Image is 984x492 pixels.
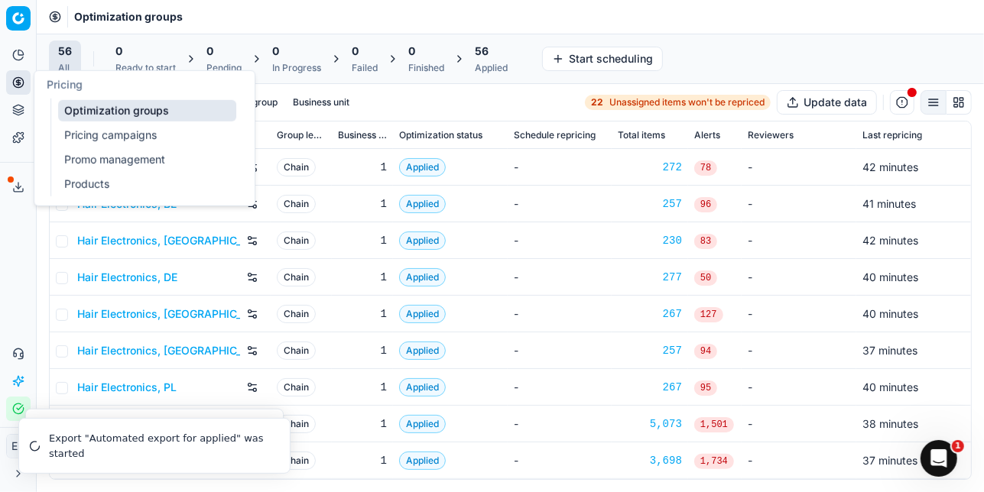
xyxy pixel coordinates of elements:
[74,9,183,24] nav: breadcrumb
[206,62,242,74] div: Pending
[694,380,717,396] span: 95
[508,296,612,332] td: -
[609,96,765,108] span: Unassigned items won't be repriced
[618,196,682,212] a: 257
[277,341,316,360] span: Chain
[618,343,682,358] div: 257
[399,129,482,141] span: Optimization status
[338,196,387,212] div: 1
[338,233,387,248] div: 1
[47,78,83,91] span: Pricing
[508,442,612,479] td: -
[58,44,72,59] span: 56
[742,296,856,332] td: -
[618,270,682,285] a: 277
[58,125,236,146] a: Pricing campaigns
[508,332,612,369] td: -
[277,195,316,213] span: Chain
[862,307,918,320] span: 40 minutes
[508,406,612,442] td: -
[748,129,794,141] span: Reviewers
[862,234,918,247] span: 42 minutes
[862,380,918,393] span: 40 minutes
[694,344,717,359] span: 94
[618,416,682,432] a: 5,073
[277,129,326,141] span: Group level
[618,160,682,175] a: 272
[862,417,918,430] span: 38 minutes
[862,129,922,141] span: Last repricing
[694,307,723,322] span: 127
[618,306,682,322] a: 267
[694,197,717,212] span: 96
[58,100,236,121] a: Optimization groups
[277,415,316,433] span: Chain
[862,160,918,173] span: 42 minutes
[618,380,682,395] a: 267
[115,62,176,74] div: Ready to start
[694,129,720,141] span: Alerts
[921,440,957,477] iframe: Intercom live chat
[399,452,446,470] span: Applied
[475,62,508,74] div: Applied
[694,160,717,176] span: 78
[508,186,612,222] td: -
[277,268,316,286] span: Chain
[206,44,213,59] span: 0
[742,442,856,479] td: -
[338,129,387,141] span: Business unit
[514,129,596,141] span: Schedule repricing
[694,417,734,432] span: 1,501
[508,369,612,406] td: -
[475,44,489,59] span: 56
[272,62,321,74] div: In Progress
[862,197,916,210] span: 41 minutes
[408,44,415,59] span: 0
[338,270,387,285] div: 1
[287,93,356,112] button: Business unit
[77,343,240,358] a: Hair Electronics, [GEOGRAPHIC_DATA]
[77,233,240,248] a: Hair Electronics, [GEOGRAPHIC_DATA]
[7,435,30,458] span: EH
[277,231,316,250] span: Chain
[338,306,387,322] div: 1
[618,233,682,248] a: 230
[742,186,856,222] td: -
[115,44,122,59] span: 0
[742,369,856,406] td: -
[338,380,387,395] div: 1
[352,62,378,74] div: Failed
[277,305,316,323] span: Chain
[277,378,316,397] span: Chain
[742,406,856,442] td: -
[399,378,446,397] span: Applied
[277,158,316,176] span: Chain
[272,44,279,59] span: 0
[742,222,856,259] td: -
[58,173,236,195] a: Products
[862,454,917,467] span: 37 minutes
[694,454,734,469] span: 1,734
[6,434,31,458] button: EH
[508,259,612,296] td: -
[742,259,856,296] td: -
[399,268,446,286] span: Applied
[77,380,177,395] a: Hair Electronics, PL
[777,90,877,115] button: Update data
[352,44,359,59] span: 0
[58,62,72,74] div: All
[399,415,446,433] span: Applied
[338,453,387,468] div: 1
[77,306,240,322] a: Hair Electronics, [GEOGRAPHIC_DATA]
[542,47,663,71] button: Start scheduling
[58,149,236,170] a: Promo management
[742,332,856,369] td: -
[399,305,446,323] span: Applied
[399,231,446,250] span: Applied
